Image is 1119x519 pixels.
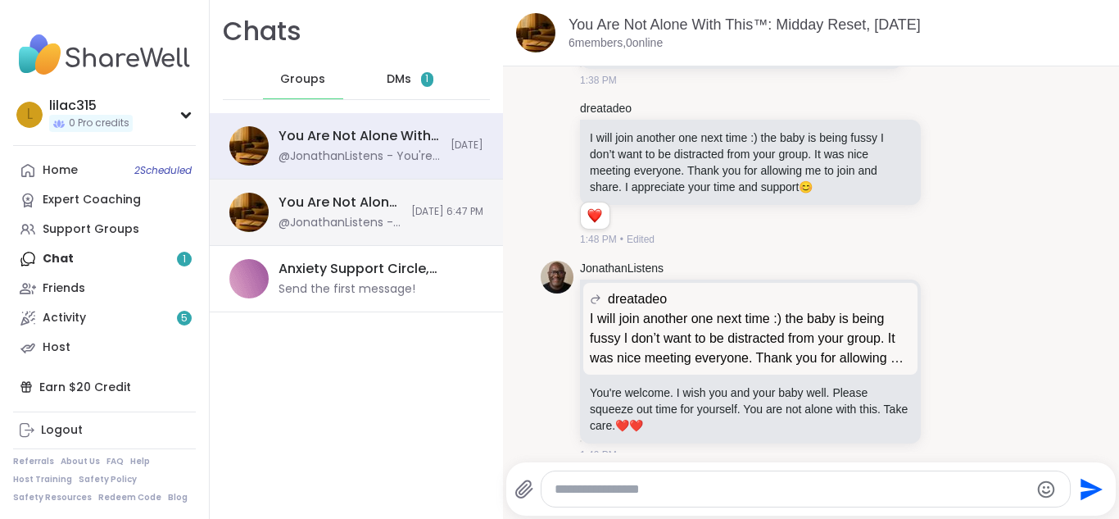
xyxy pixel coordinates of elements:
[43,280,85,297] div: Friends
[279,127,441,145] div: You Are Not Alone With This™: Midday Reset, [DATE]
[799,180,813,193] span: 😊
[43,339,70,356] div: Host
[279,148,441,165] div: @JonathanListens - You're welcome. I wish you and your baby well. Please squeeze out time for you...
[13,274,196,303] a: Friends
[608,289,667,309] span: dreatadeo
[229,126,269,166] img: You Are Not Alone With This™: Midday Reset, Oct 12
[569,16,921,33] a: You Are Not Alone With This™: Midday Reset, [DATE]
[425,72,428,86] span: 1
[181,312,188,326] span: 5
[590,385,911,434] p: You're welcome. I wish you and your baby well. Please squeeze out time for yourself. You are not ...
[13,26,196,84] img: ShareWell Nav Logo
[79,474,137,485] a: Safety Policy
[541,101,573,134] img: https://sharewell-space-live.sfo3.digitaloceanspaces.com/user-generated/6325d7ad-ea54-442b-9cd8-7...
[279,260,473,278] div: Anxiety Support Circle, [DATE]
[13,156,196,185] a: Home2Scheduled
[280,71,325,88] span: Groups
[13,474,72,485] a: Host Training
[586,209,603,222] button: Reactions: love
[27,104,33,125] span: l
[130,456,150,467] a: Help
[61,456,100,467] a: About Us
[387,71,411,88] span: DMs
[580,232,617,247] span: 1:48 PM
[98,492,161,503] a: Redeem Code
[43,162,78,179] div: Home
[615,419,629,432] span: ❤️
[49,97,133,115] div: lilac315
[1071,471,1108,508] button: Send
[13,416,196,445] a: Logout
[13,215,196,244] a: Support Groups
[569,35,663,52] p: 6 members, 0 online
[229,193,269,232] img: You Are Not Alone With This™: Midday Reset, Oct 11
[13,333,196,362] a: Host
[106,456,124,467] a: FAQ
[580,73,617,88] span: 1:38 PM
[13,372,196,402] div: Earn $20 Credit
[516,13,555,52] img: You Are Not Alone With This™: Midday Reset, Oct 12
[590,309,911,368] p: I will join another one next time :) the baby is being fussy I don’t want to be distracted from y...
[223,13,301,50] h1: Chats
[620,232,623,247] span: •
[581,203,609,229] div: Reaction list
[580,101,632,117] a: dreatadeo
[1036,480,1056,499] button: Emoji picker
[134,164,192,177] span: 2 Scheduled
[13,492,92,503] a: Safety Resources
[411,205,483,219] span: [DATE] 6:47 PM
[451,139,483,153] span: [DATE]
[168,492,188,503] a: Blog
[541,261,573,294] img: https://sharewell-space-live.sfo3.digitaloceanspaces.com/user-generated/0e2c5150-e31e-4b6a-957d-4...
[590,130,911,195] p: I will join another one next time :) the baby is being fussy I don’t want to be distracted from y...
[13,456,54,467] a: Referrals
[43,310,86,326] div: Activity
[627,232,655,247] span: Edited
[69,116,129,130] span: 0 Pro credits
[13,185,196,215] a: Expert Coaching
[629,419,643,432] span: ❤️
[279,281,415,298] div: Send the first message!
[43,221,139,238] div: Support Groups
[229,259,269,298] img: Anxiety Support Circle, Oct 13
[555,481,1030,498] textarea: Type your message
[279,215,401,231] div: @JonathanListens - If you or someone you know is experiencing domestic violence, you are not alon...
[13,303,196,333] a: Activity5
[580,448,617,462] span: 1:49 PM
[279,193,401,212] div: You Are Not Alone With This™: Midday Reset, [DATE]
[41,422,83,439] div: Logout
[580,261,664,277] a: JonathanListens
[43,192,141,208] div: Expert Coaching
